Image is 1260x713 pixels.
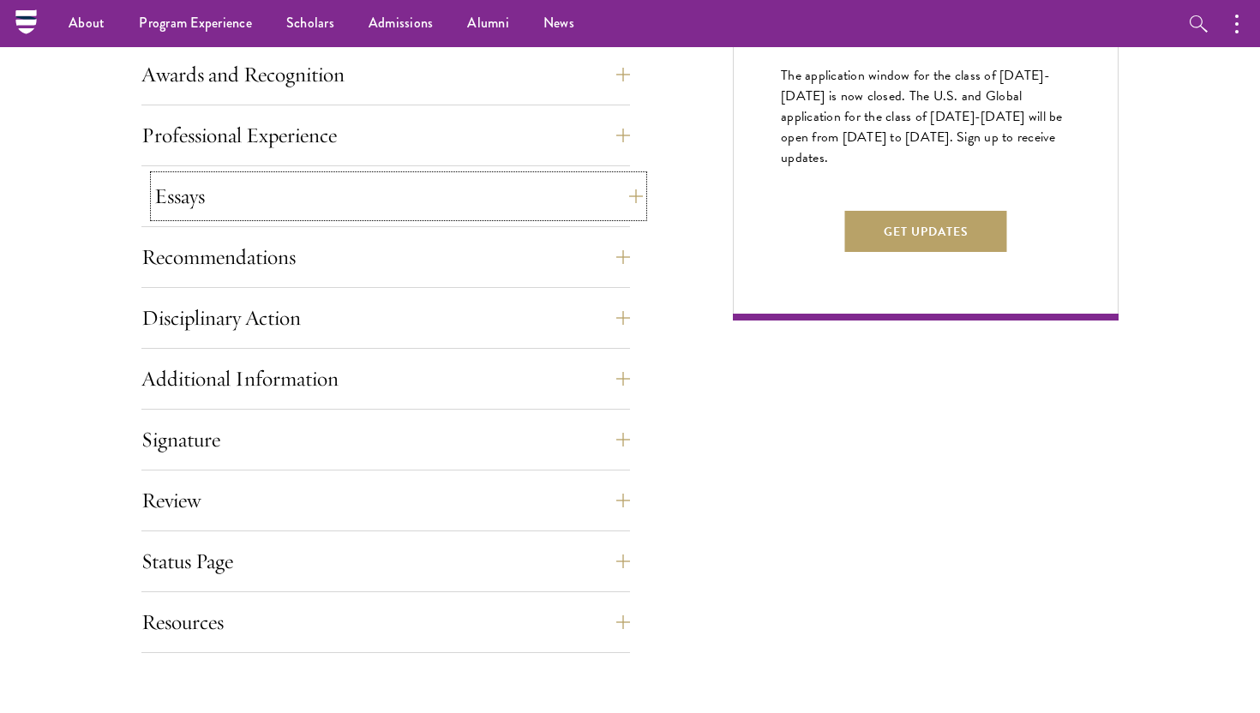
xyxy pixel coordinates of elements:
button: Recommendations [141,237,630,278]
button: Essays [154,176,643,217]
button: Status Page [141,541,630,582]
button: Professional Experience [141,115,630,156]
button: Awards and Recognition [141,54,630,95]
button: Resources [141,602,630,643]
button: Additional Information [141,358,630,399]
button: Review [141,480,630,521]
button: Signature [141,419,630,460]
button: Disciplinary Action [141,297,630,339]
span: The application window for the class of [DATE]-[DATE] is now closed. The U.S. and Global applicat... [781,65,1063,168]
button: Get Updates [845,211,1007,252]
